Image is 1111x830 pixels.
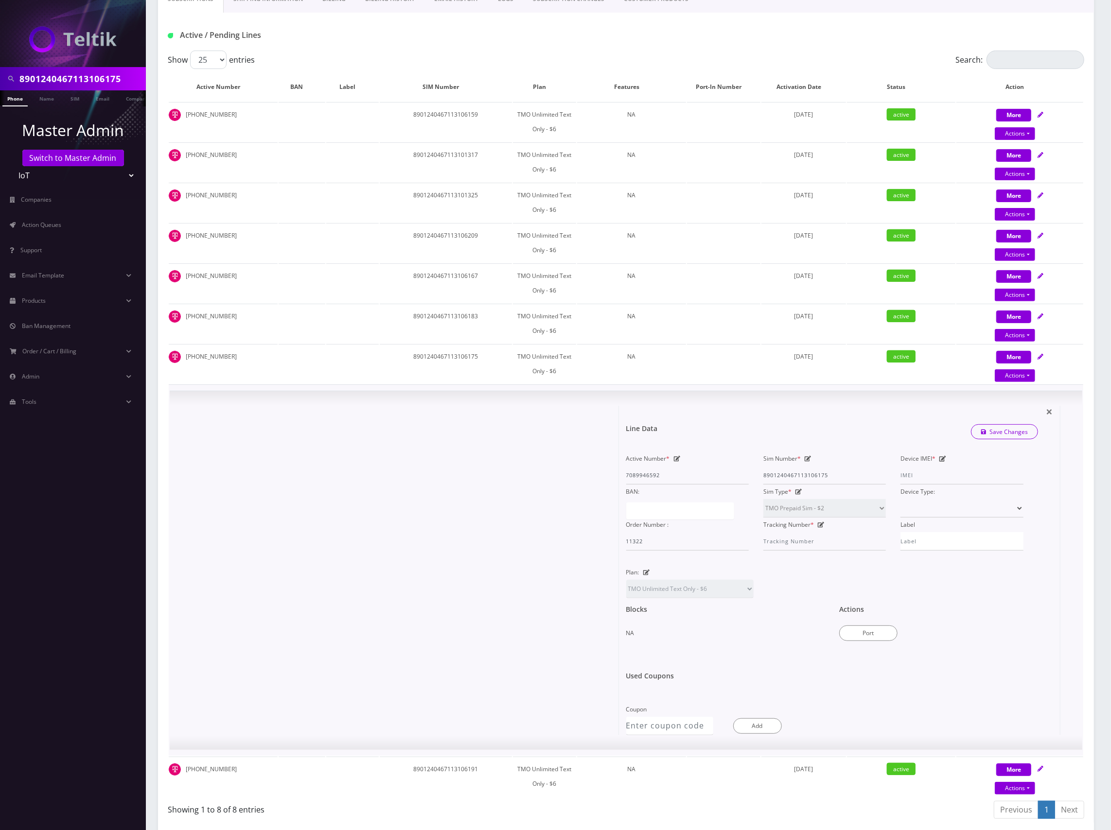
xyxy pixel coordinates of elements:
[761,73,846,101] th: Activation Date: activate to sort column ascending
[971,424,1039,439] a: Save Changes
[121,90,154,105] a: Company
[169,230,181,242] img: t_img.png
[996,230,1031,242] button: More
[733,718,782,734] button: Add
[22,372,39,380] span: Admin
[839,605,864,614] h1: Actions
[380,73,512,101] th: SIM Number: activate to sort column ascending
[577,73,686,101] th: Features: activate to sort column ascending
[996,311,1031,323] button: More
[513,142,577,182] td: TMO Unlimited Text Only - $6
[887,189,916,201] span: active
[794,151,813,159] span: [DATE]
[1055,801,1084,819] a: Next
[956,73,1083,101] th: Action: activate to sort column ascending
[169,270,181,282] img: t_img.png
[900,518,915,532] label: Label
[577,183,686,222] td: NA
[169,763,181,776] img: t_img.png
[626,532,749,551] input: Order Number
[887,310,916,322] span: active
[1046,403,1053,419] span: ×
[22,150,124,166] a: Switch to Master Admin
[626,451,670,466] label: Active Number
[169,190,181,202] img: t_img.png
[763,532,886,551] input: Tracking Number
[687,73,760,101] th: Port-In Number: activate to sort column ascending
[839,625,898,641] button: Port
[996,351,1031,363] button: More
[380,142,512,182] td: 8901240467113101317
[971,425,1039,439] button: Save Changes
[380,304,512,343] td: 8901240467113106183
[29,26,117,52] img: IoT
[995,329,1035,342] a: Actions
[996,109,1031,121] button: More
[380,102,512,141] td: 8901240467113106159
[22,221,61,229] span: Action Queues
[513,223,577,262] td: TMO Unlimited Text Only - $6
[887,229,916,242] span: active
[763,466,886,484] input: Sim Number
[169,344,278,383] td: [PHONE_NUMBER]
[22,271,64,279] span: Email Template
[577,142,686,182] td: NA
[996,190,1031,202] button: More
[794,231,813,240] span: [DATE]
[91,90,114,105] a: Email
[169,73,278,101] th: Active Number: activate to sort column ascending
[794,765,813,773] span: [DATE]
[169,263,278,303] td: [PHONE_NUMBER]
[887,270,916,282] span: active
[20,246,42,254] span: Support
[577,263,686,303] td: NA
[23,347,77,355] span: Order / Cart / Billing
[995,168,1035,180] a: Actions
[900,451,935,466] label: Device IMEI
[22,322,71,330] span: Ban Management
[169,102,278,141] td: [PHONE_NUMBER]
[577,757,686,796] td: NA
[900,532,1023,551] input: Label
[22,296,46,305] span: Products
[169,223,278,262] td: [PHONE_NUMBER]
[169,183,278,222] td: [PHONE_NUMBER]
[887,763,916,775] span: active
[626,702,647,717] label: Coupon
[513,757,577,796] td: TMO Unlimited Text Only - $6
[513,73,577,101] th: Plan: activate to sort column ascending
[763,518,814,532] label: Tracking Number
[887,108,916,121] span: active
[279,73,325,101] th: BAN: activate to sort column ascending
[900,484,935,499] label: Device Type:
[996,149,1031,162] button: More
[380,183,512,222] td: 8901240467113101325
[626,425,658,433] h1: Line Data
[169,351,181,363] img: t_img.png
[900,466,1023,484] input: IMEI
[513,102,577,141] td: TMO Unlimited Text Only - $6
[35,90,59,105] a: Name
[847,73,956,101] th: Status: activate to sort column ascending
[995,782,1035,795] a: Actions
[577,304,686,343] td: NA
[168,51,255,69] label: Show entries
[169,149,181,161] img: t_img.png
[626,565,639,580] label: Plan:
[21,195,52,204] span: Companies
[577,223,686,262] td: NA
[794,312,813,320] span: [DATE]
[168,33,173,38] img: Active / Pending Lines
[169,142,278,182] td: [PHONE_NUMBER]
[995,127,1035,140] a: Actions
[380,223,512,262] td: 8901240467113106209
[626,717,713,735] input: Enter coupon code
[763,484,792,499] label: Sim Type
[987,51,1084,69] input: Search:
[626,672,674,680] h1: Used Coupons
[626,484,640,499] label: BAN:
[380,757,512,796] td: 8901240467113106191
[513,183,577,222] td: TMO Unlimited Text Only - $6
[626,605,648,614] h1: Blocks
